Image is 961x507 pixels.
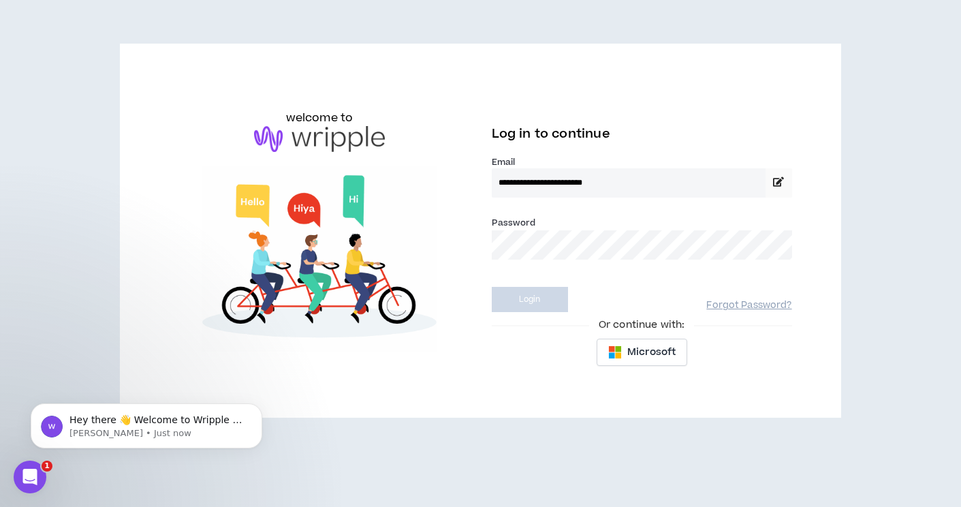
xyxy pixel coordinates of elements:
[627,345,676,360] span: Microsoft
[286,110,353,126] h6: welcome to
[492,287,568,312] button: Login
[254,126,385,152] img: logo-brand.png
[14,461,46,493] iframe: Intercom live chat
[492,125,610,142] span: Log in to continue
[492,217,536,229] label: Password
[10,375,283,470] iframe: Intercom notifications message
[492,156,792,168] label: Email
[42,461,52,472] span: 1
[589,318,694,333] span: Or continue with:
[169,166,469,352] img: Welcome to Wripple
[597,339,687,366] button: Microsoft
[706,299,791,312] a: Forgot Password?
